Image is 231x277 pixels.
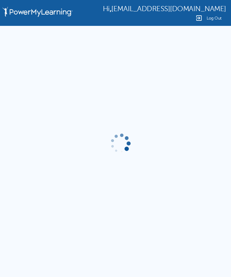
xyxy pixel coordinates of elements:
span: Hi [103,5,110,13]
span: [EMAIL_ADDRESS][DOMAIN_NAME] [111,5,226,13]
img: Logout Icon [195,14,202,22]
span: Log Out [207,16,222,20]
div: , [103,4,226,13]
img: gif-load2.gif [109,132,131,155]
